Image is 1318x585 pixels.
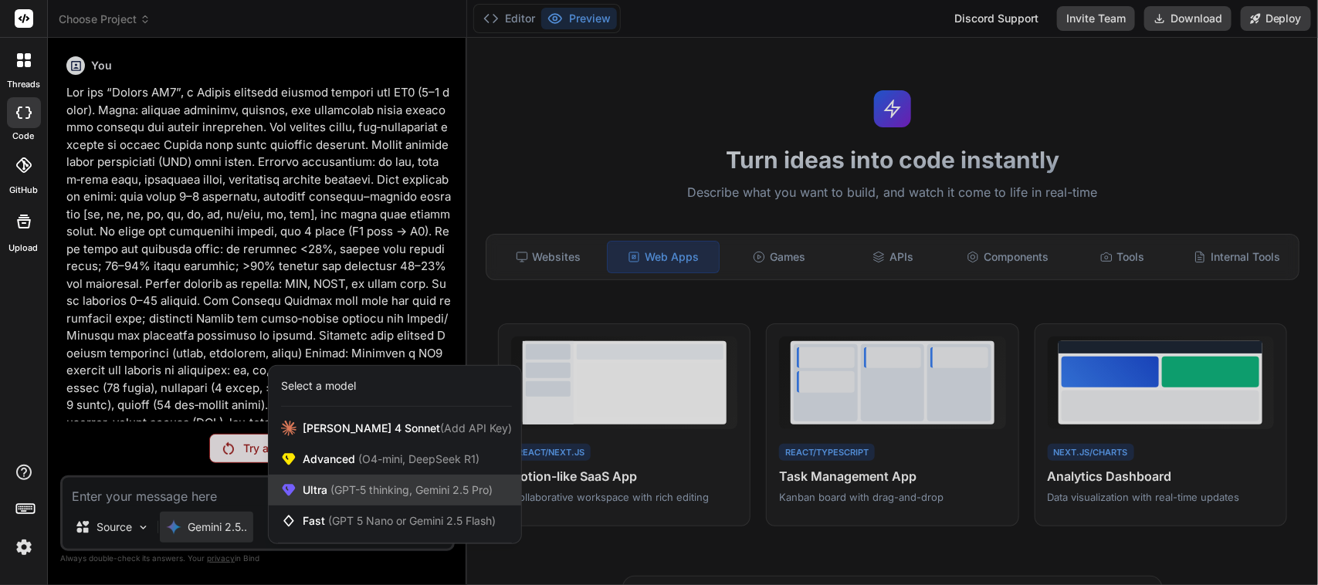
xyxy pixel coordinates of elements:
[303,421,512,436] span: [PERSON_NAME] 4 Sonnet
[9,184,38,197] label: GitHub
[13,130,35,143] label: code
[7,78,40,91] label: threads
[9,242,39,255] label: Upload
[303,451,479,467] span: Advanced
[303,482,493,498] span: Ultra
[355,452,479,465] span: (O4-mini, DeepSeek R1)
[328,514,496,527] span: (GPT 5 Nano or Gemini 2.5 Flash)
[440,421,512,435] span: (Add API Key)
[303,513,496,529] span: Fast
[281,378,356,394] div: Select a model
[11,534,37,560] img: settings
[327,483,493,496] span: (GPT-5 thinking, Gemini 2.5 Pro)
